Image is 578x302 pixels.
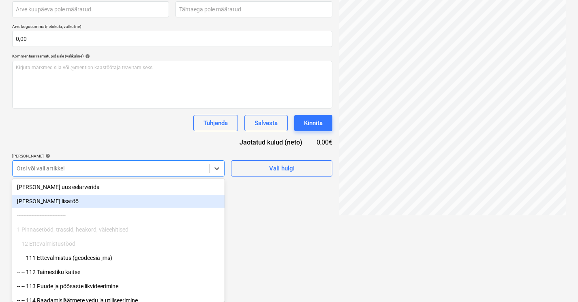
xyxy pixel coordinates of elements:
button: Vali hulgi [231,160,332,177]
div: ------------------------------ [12,209,225,222]
input: Arve kogusumma (netokulu, valikuline) [12,31,332,47]
div: 1 Pinnasetööd, trassid, heakord, väieehitised [12,223,225,236]
div: Vali hulgi [269,163,295,174]
div: Tühjenda [203,118,228,128]
div: Lisa uus lisatöö [12,195,225,208]
div: -- -- 112 Taimestiku kaitse [12,266,225,279]
button: Tühjenda [193,115,238,131]
div: Kinnita [304,118,323,128]
button: Salvesta [244,115,288,131]
div: Jaotatud kulud (neto) [227,138,315,147]
div: [PERSON_NAME] uus eelarverida [12,181,225,194]
div: -- -- 111 Ettevalmistus (geodeesia jms) [12,251,225,264]
div: [PERSON_NAME] [12,153,225,159]
span: help [83,54,90,59]
input: Tähtaega pole määratud [176,1,332,17]
span: help [44,153,50,158]
div: -- 12 Ettevalmistustööd [12,237,225,250]
div: 0,00€ [315,138,332,147]
div: -- -- 113 Puude ja põõsaste likvideerimine [12,280,225,293]
input: Arve kuupäeva pole määratud. [12,1,169,17]
div: [PERSON_NAME] lisatöö [12,195,225,208]
button: Kinnita [294,115,332,131]
div: Salvesta [255,118,278,128]
p: Arve kogusumma (netokulu, valikuline) [12,24,332,31]
div: Kommentaar raamatupidajale (valikuline) [12,53,332,59]
div: Lisa uus eelarverida [12,181,225,194]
